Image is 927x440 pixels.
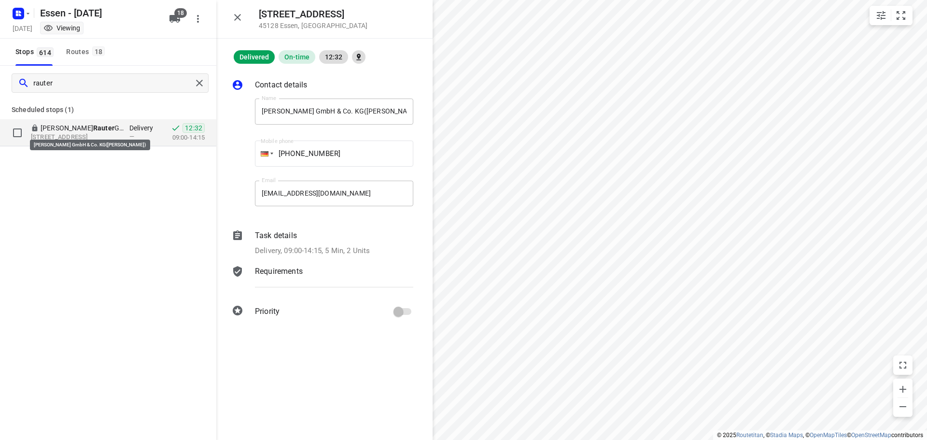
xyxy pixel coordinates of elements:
div: Routes [66,46,108,58]
label: Mobile phone [261,139,294,144]
span: — [129,133,134,140]
span: 614 [37,47,54,57]
div: Contact details [232,79,413,93]
a: OpenMapTiles [810,432,847,439]
div: Germany: + 49 [255,141,273,167]
span: On-time [279,53,315,61]
p: Requirements [255,266,303,277]
div: You are currently in view mode. To make any changes, go to edit project. [43,23,80,33]
p: Delivery, 09:00-14:15, 5 Min, 2 Units [255,245,370,256]
p: 45128 Essen , [GEOGRAPHIC_DATA] [259,22,367,29]
p: [PERSON_NAME] GmbH & Co. KG([PERSON_NAME]) [41,123,129,133]
p: [STREET_ADDRESS] [31,133,120,142]
button: Fit zoom [891,6,911,25]
div: Requirements [232,266,413,295]
div: Task detailsDelivery, 09:00-14:15, 5 Min, 2 Units [232,230,413,256]
span: 12:32 [319,53,348,61]
button: More [188,9,208,28]
button: Close [228,8,247,27]
span: 12:32 [183,123,205,133]
span: 18 [174,8,187,18]
input: 1 (702) 123-4567 [255,141,413,167]
li: © 2025 , © , © © contributors [717,432,923,439]
button: 18 [165,9,184,28]
a: Stadia Maps [770,432,803,439]
input: Search stops [33,76,192,91]
p: Contact details [255,79,307,91]
span: 18 [92,46,105,56]
h5: [STREET_ADDRESS] [259,9,367,20]
p: 09:00-14:15 [172,133,205,142]
svg: Done [171,123,181,133]
p: Priority [255,306,280,317]
div: small contained button group [870,6,913,25]
span: Stops [15,46,56,58]
p: Delivery [129,123,158,133]
b: Rauter [93,124,114,132]
p: Task details [255,230,297,241]
div: Show driver's finish location [352,50,365,64]
span: Delivered [234,53,275,61]
a: OpenStreetMap [851,432,891,439]
span: Select [8,123,27,142]
p: Scheduled stops ( 1 ) [12,104,205,115]
button: Map settings [871,6,891,25]
a: Routetitan [736,432,763,439]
